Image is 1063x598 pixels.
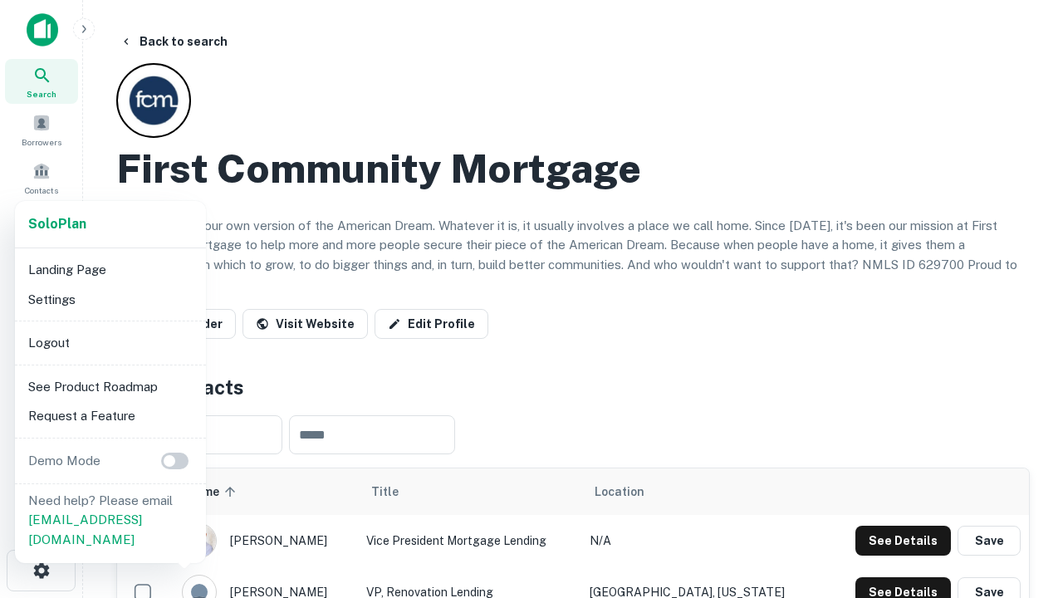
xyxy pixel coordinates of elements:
li: Settings [22,285,199,315]
p: Demo Mode [22,451,107,471]
li: Request a Feature [22,401,199,431]
a: SoloPlan [28,214,86,234]
li: Landing Page [22,255,199,285]
a: [EMAIL_ADDRESS][DOMAIN_NAME] [28,512,142,547]
li: Logout [22,328,199,358]
iframe: Chat Widget [980,412,1063,492]
li: See Product Roadmap [22,372,199,402]
strong: Solo Plan [28,216,86,232]
p: Need help? Please email [28,491,193,550]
